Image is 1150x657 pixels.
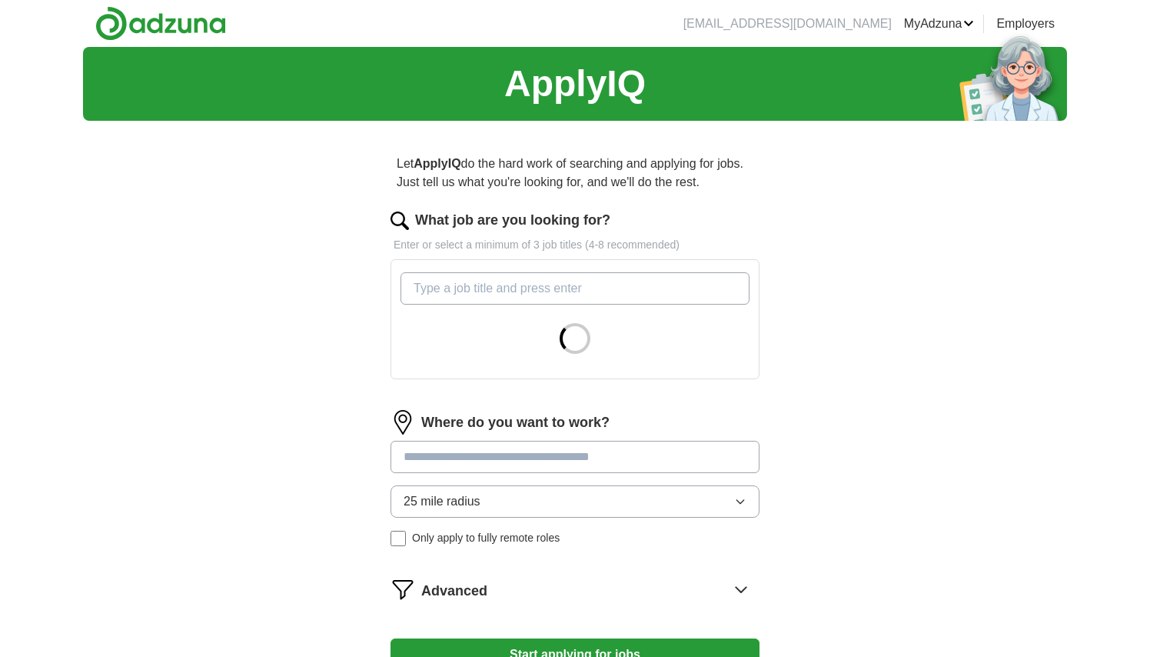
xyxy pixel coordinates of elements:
img: Adzuna logo [95,6,226,41]
li: [EMAIL_ADDRESS][DOMAIN_NAME] [683,15,892,33]
img: location.png [391,410,415,435]
button: 25 mile radius [391,485,759,518]
img: search.png [391,212,409,230]
img: filter [391,577,415,602]
h1: ApplyIQ [504,56,646,112]
label: Where do you want to work? [421,412,610,433]
label: What job are you looking for? [415,210,610,231]
p: Enter or select a minimum of 3 job titles (4-8 recommended) [391,237,759,253]
p: Let do the hard work of searching and applying for jobs. Just tell us what you're looking for, an... [391,148,759,198]
input: Type a job title and press enter [401,272,749,305]
a: MyAdzuna [904,15,975,33]
span: Advanced [421,581,487,602]
input: Only apply to fully remote roles [391,531,406,546]
span: 25 mile radius [404,492,480,511]
strong: ApplyIQ [414,157,460,170]
a: Employers [996,15,1055,33]
span: Only apply to fully remote roles [412,530,560,546]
